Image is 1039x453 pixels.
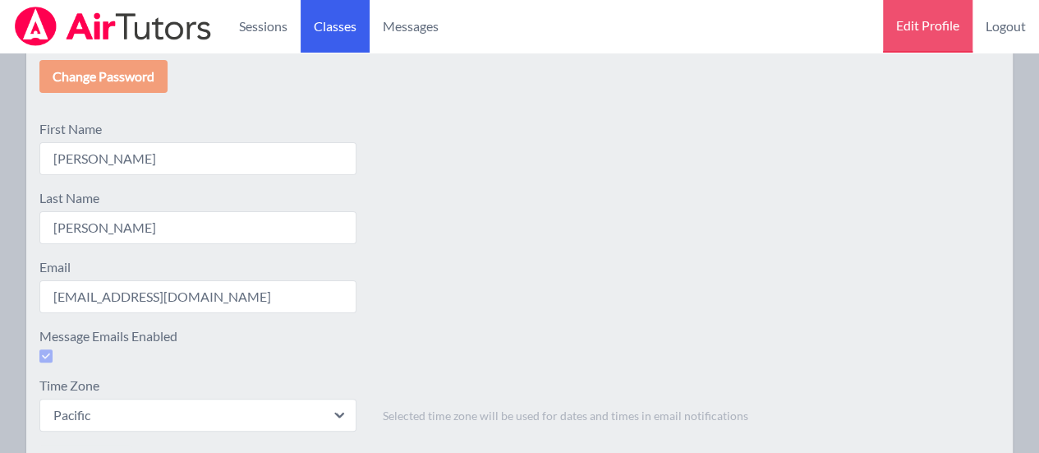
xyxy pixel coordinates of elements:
[13,7,213,46] img: Airtutors Logo
[39,119,112,142] label: First Name
[383,16,439,36] span: Messages
[39,257,80,280] label: Email
[39,60,168,93] a: Change Password
[383,409,1000,423] p: Selected time zone will be used for dates and times in email notifications
[39,326,187,349] label: Message Emails Enabled
[39,188,109,211] label: Last Name
[39,376,109,399] label: Time Zone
